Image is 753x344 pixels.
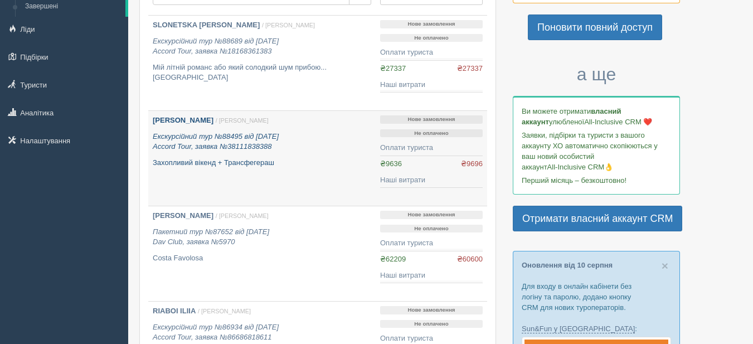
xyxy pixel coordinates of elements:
[522,175,671,186] p: Перший місяць – безкоштовно!
[380,225,483,233] p: Не оплачено
[153,62,371,83] p: Мій літній романс або який солодкий шум прибою... [GEOGRAPHIC_DATA]
[153,227,269,246] i: Пакетний тур №87652 від [DATE] Dav Club, заявка №5970
[153,253,371,264] p: Costa Favolosa
[522,324,635,333] a: Sun&Fun у [GEOGRAPHIC_DATA]
[457,64,483,74] span: ₴27337
[216,212,269,219] span: / [PERSON_NAME]
[547,163,614,171] span: All-Inclusive CRM👌
[148,206,376,301] a: [PERSON_NAME] / [PERSON_NAME] Пакетний тур №87652 від [DATE]Dav Club, заявка №5970 Costa Favolosa
[380,34,483,42] p: Не оплачено
[262,22,315,28] span: / [PERSON_NAME]
[522,106,671,127] p: Ви можете отримати улюбленої
[198,308,251,314] span: / [PERSON_NAME]
[522,323,671,334] p: :
[380,64,406,72] span: ₴27337
[380,306,483,314] p: Нове замовлення
[380,320,483,328] p: Не оплачено
[380,175,483,186] div: Наші витрати
[513,206,682,231] a: Отримати власний аккаунт CRM
[153,21,260,29] b: SLONETSKA [PERSON_NAME]
[148,111,376,206] a: [PERSON_NAME] / [PERSON_NAME] Екскурсійний тур №88495 від [DATE]Accord Tour, заявка №38111838388 ...
[522,107,621,126] b: власний аккаунт
[662,259,668,272] span: ×
[380,270,483,281] div: Наші витрати
[153,211,213,220] b: [PERSON_NAME]
[380,211,483,219] p: Нове замовлення
[216,117,269,124] span: / [PERSON_NAME]
[522,130,671,172] p: Заявки, підбірки та туристи з вашого аккаунту ХО автоматично скопіюються у ваш новий особистий ак...
[380,47,483,58] div: Оплати туриста
[380,80,483,90] div: Наші витрати
[380,20,483,28] p: Нове замовлення
[380,159,402,168] span: ₴9636
[153,116,213,124] b: [PERSON_NAME]
[153,323,279,342] i: Екскурсійний тур №86934 від [DATE] Accord Tour, заявка №86686818611
[513,65,680,84] h3: а ще
[380,143,483,153] div: Оплати туриста
[153,132,279,151] i: Екскурсійний тур №88495 від [DATE] Accord Tour, заявка №38111838388
[380,115,483,124] p: Нове замовлення
[153,307,196,315] b: RIABOI ILIIA
[380,255,406,263] span: ₴62209
[153,158,371,168] p: Захопливий вікенд + Трансфегераш
[457,254,483,265] span: ₴60600
[148,16,376,110] a: SLONETSKA [PERSON_NAME] / [PERSON_NAME] Екскурсійний тур №88689 від [DATE]Accord Tour, заявка №18...
[380,238,483,249] div: Оплати туриста
[380,129,483,138] p: Не оплачено
[380,333,483,344] div: Оплати туриста
[522,261,613,269] a: Оновлення від 10 серпня
[584,118,652,126] span: All-Inclusive CRM ❤️
[461,159,483,169] span: ₴9696
[522,281,671,313] p: Для входу в онлайн кабінети без логіну та паролю, додано кнопку CRM для нових туроператорів.
[528,14,662,40] a: Поновити повний доступ
[662,260,668,272] button: Close
[153,37,279,56] i: Екскурсійний тур №88689 від [DATE] Accord Tour, заявка №18168361383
